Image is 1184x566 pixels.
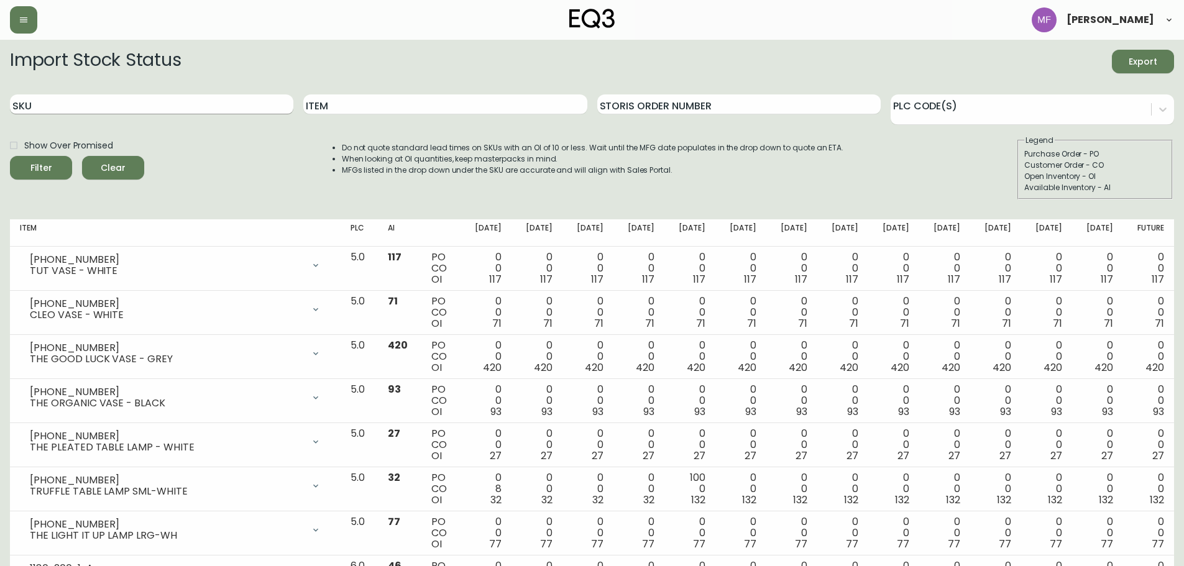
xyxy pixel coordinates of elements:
[1133,296,1164,329] div: 0 0
[489,272,502,286] span: 117
[776,340,807,373] div: 0 0
[1104,316,1113,331] span: 71
[30,475,303,486] div: [PHONE_NUMBER]
[572,384,603,418] div: 0 0
[674,296,705,329] div: 0 0
[798,316,807,331] span: 71
[878,252,909,285] div: 0 0
[687,360,705,375] span: 420
[470,428,502,462] div: 0 0
[1044,360,1062,375] span: 420
[696,316,705,331] span: 71
[562,219,613,247] th: [DATE]
[591,537,603,551] span: 77
[592,404,603,419] span: 93
[30,386,303,398] div: [PHONE_NUMBER]
[636,360,654,375] span: 420
[725,340,756,373] div: 0 0
[341,291,378,335] td: 5.0
[572,472,603,506] div: 0 0
[846,272,858,286] span: 117
[470,384,502,418] div: 0 0
[1000,404,1011,419] span: 93
[1082,252,1113,285] div: 0 0
[1153,404,1164,419] span: 93
[725,384,756,418] div: 0 0
[1102,404,1113,419] span: 93
[776,472,807,506] div: 0 0
[980,472,1011,506] div: 0 0
[541,404,553,419] span: 93
[674,516,705,550] div: 0 0
[30,398,303,409] div: THE ORGANIC VASE - BLACK
[929,472,960,506] div: 0 0
[694,404,705,419] span: 93
[521,340,553,373] div: 0 0
[541,449,553,463] span: 27
[521,428,553,462] div: 0 0
[490,493,502,507] span: 32
[999,449,1011,463] span: 27
[1024,182,1166,193] div: Available Inventory - AI
[470,472,502,506] div: 0 8
[929,296,960,329] div: 0 0
[378,219,421,247] th: AI
[827,428,858,462] div: 0 0
[1024,160,1166,171] div: Customer Order - CO
[849,316,858,331] span: 71
[997,493,1011,507] span: 132
[388,426,400,440] span: 27
[1048,493,1062,507] span: 132
[891,360,909,375] span: 420
[431,537,442,551] span: OI
[674,428,705,462] div: 0 0
[776,384,807,418] div: 0 0
[341,219,378,247] th: PLC
[431,296,450,329] div: PO CO
[388,294,398,308] span: 71
[512,219,562,247] th: [DATE]
[30,309,303,321] div: CLEO VASE - WHITE
[591,272,603,286] span: 117
[878,428,909,462] div: 0 0
[725,296,756,329] div: 0 0
[948,272,960,286] span: 117
[1032,7,1057,32] img: 5fd4d8da6c6af95d0810e1fe9eb9239f
[642,272,654,286] span: 117
[929,384,960,418] div: 0 0
[20,340,331,367] div: [PHONE_NUMBER]THE GOOD LUCK VASE - GREY
[694,449,705,463] span: 27
[431,449,442,463] span: OI
[388,338,408,352] span: 420
[20,252,331,279] div: [PHONE_NUMBER]TUT VASE - WHITE
[1031,296,1062,329] div: 0 0
[897,449,909,463] span: 27
[341,511,378,555] td: 5.0
[1101,449,1113,463] span: 27
[942,360,960,375] span: 420
[1133,384,1164,418] div: 0 0
[521,296,553,329] div: 0 0
[341,467,378,511] td: 5.0
[623,384,654,418] div: 0 0
[744,537,756,551] span: 77
[431,384,450,418] div: PO CO
[776,296,807,329] div: 0 0
[951,316,960,331] span: 71
[643,449,654,463] span: 27
[738,360,756,375] span: 420
[431,252,450,285] div: PO CO
[929,252,960,285] div: 0 0
[827,472,858,506] div: 0 0
[744,272,756,286] span: 117
[1099,493,1113,507] span: 132
[623,340,654,373] div: 0 0
[948,449,960,463] span: 27
[1050,272,1062,286] span: 117
[1082,296,1113,329] div: 0 0
[623,428,654,462] div: 0 0
[388,514,400,529] span: 77
[1133,252,1164,285] div: 0 0
[693,537,705,551] span: 77
[1031,384,1062,418] div: 0 0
